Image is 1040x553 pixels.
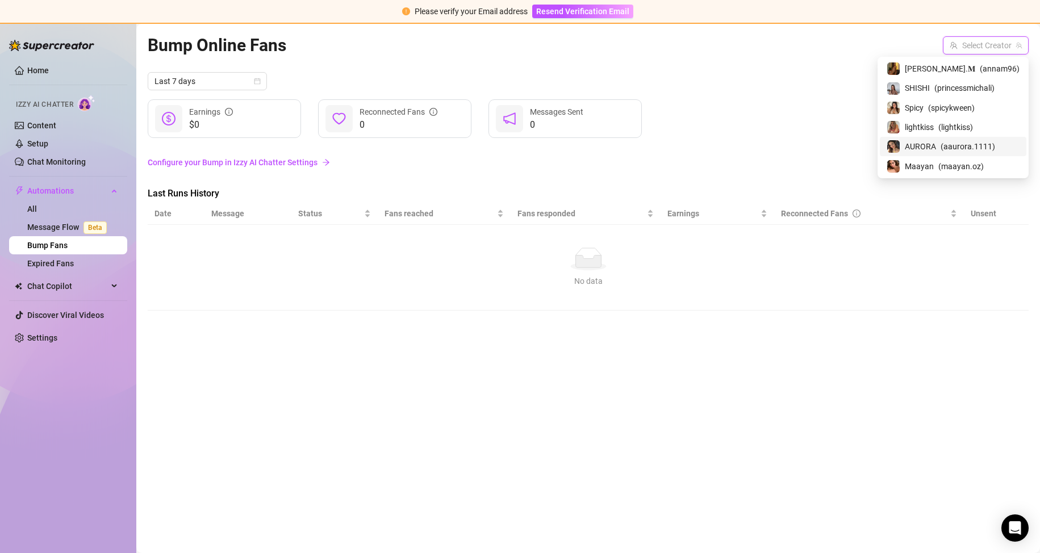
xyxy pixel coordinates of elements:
span: Chat Copilot [27,277,108,295]
th: Fans reached [378,203,511,225]
span: calendar [254,78,261,85]
img: 𝐀𝐧𝐧𝐚.𝐌 [887,62,900,75]
span: arrow-right [322,158,330,166]
th: Earnings [661,203,774,225]
span: lightkiss [905,121,934,133]
img: lightkiss [887,121,900,133]
span: Spicy [905,102,924,114]
span: [PERSON_NAME].𝐌 [905,62,975,75]
span: Automations [27,182,108,200]
img: AURORA [887,140,900,153]
div: Reconnected Fans [360,106,437,118]
a: Configure your Bump in Izzy AI Chatter Settingsarrow-right [148,152,1029,173]
img: logo-BBDzfeDw.svg [9,40,94,51]
a: Message FlowBeta [27,223,111,232]
span: ( spicykween ) [928,102,975,114]
th: Unsent [964,203,1003,225]
span: Resend Verification Email [536,7,629,16]
a: Setup [27,139,48,148]
span: Beta [83,221,107,234]
img: Spicy [887,102,900,114]
a: Content [27,121,56,130]
span: info-circle [429,108,437,116]
span: Maayan [905,160,934,173]
img: SHISHI [887,82,900,95]
article: Bump Online Fans [148,32,286,58]
span: thunderbolt [15,186,24,195]
a: Settings [27,333,57,342]
th: Date [148,203,204,225]
span: Earnings [667,207,758,220]
button: Resend Verification Email [532,5,633,18]
span: Messages Sent [530,107,583,116]
span: notification [503,112,516,125]
span: 0 [530,118,583,132]
span: Status [298,207,362,220]
div: No data [159,275,1017,287]
a: Discover Viral Videos [27,311,104,320]
span: info-circle [225,108,233,116]
span: SHISHI [905,82,930,94]
div: Reconnected Fans [781,207,948,220]
img: AI Chatter [78,95,95,111]
a: Chat Monitoring [27,157,86,166]
div: Earnings [189,106,233,118]
span: ( lightkiss ) [938,121,973,133]
span: exclamation-circle [402,7,410,15]
span: info-circle [853,210,861,217]
span: ( annam96 ) [980,62,1020,75]
th: Message [204,203,291,225]
img: Chat Copilot [15,282,22,290]
span: 0 [360,118,437,132]
div: Please verify your Email address [415,5,528,18]
th: Status [291,203,378,225]
a: Expired Fans [27,259,74,268]
span: Fans responded [517,207,645,220]
div: Open Intercom Messenger [1001,514,1029,542]
span: dollar [162,112,176,125]
th: Fans responded [511,203,661,225]
a: Configure your Bump in Izzy AI Chatter Settings [148,156,1029,169]
span: heart [332,112,346,125]
span: Izzy AI Chatter [16,99,73,110]
span: Last 7 days [154,73,260,90]
span: ( princessmichali ) [934,82,995,94]
span: team [1016,42,1022,49]
a: Home [27,66,49,75]
img: Maayan [887,160,900,173]
span: Fans reached [385,207,495,220]
span: ( aaurora.1111 ) [941,140,995,153]
a: Bump Fans [27,241,68,250]
span: AURORA [905,140,936,153]
span: $0 [189,118,233,132]
a: All [27,204,37,213]
span: Last Runs History [148,187,339,200]
span: ( maayan.oz ) [938,160,984,173]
